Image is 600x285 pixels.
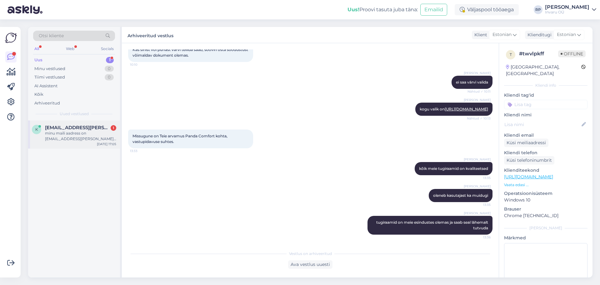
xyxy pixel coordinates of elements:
span: kõik meie tugiraamid on kvaliteetsed [419,166,488,171]
span: [PERSON_NAME] [464,71,491,75]
p: Märkmed [504,235,587,241]
span: Nähtud ✓ 10:11 [467,89,491,94]
div: 1 [106,57,114,63]
span: ei saa värvi valida [456,80,488,84]
div: RP [534,5,542,14]
p: Chrome [TECHNICAL_ID] [504,212,587,219]
div: Klienditugi [525,32,552,38]
a: [URL][DOMAIN_NAME] [504,174,553,180]
span: Uued vestlused [60,111,89,117]
span: [PERSON_NAME] [464,157,491,162]
span: Otsi kliente [39,33,64,39]
a: [URL][DOMAIN_NAME] [445,107,488,111]
span: Estonian [492,31,512,38]
span: 13:36 [467,235,491,240]
p: Vaata edasi ... [504,182,587,188]
button: Emailid [420,4,447,16]
span: k [35,127,38,132]
div: # twvlpkff [519,50,558,58]
span: [PERSON_NAME] [464,98,491,102]
div: Proovi tasuta juba täna: [347,6,418,13]
div: [GEOGRAPHIC_DATA], [GEOGRAPHIC_DATA] [506,64,581,77]
p: Kliendi nimi [504,112,587,118]
div: Kõik [34,91,43,98]
div: [PERSON_NAME] [545,5,589,10]
a: [PERSON_NAME]Invaru OÜ [545,5,596,15]
p: Operatsioonisüsteem [504,190,587,197]
div: Uus [34,57,42,63]
span: 13:33 [130,149,153,153]
img: Askly Logo [5,32,17,44]
div: AI Assistent [34,83,57,89]
div: 0 [105,66,114,72]
p: Kliendi telefon [504,150,587,156]
span: 13:35 [467,202,491,207]
span: 10:10 [130,62,153,67]
span: tugiraamid on meie esindustes olemas ja saab seal lähemalt tutvuda [376,220,489,230]
div: Tiimi vestlused [34,74,65,80]
span: t [510,52,512,57]
span: kaire.kinkar@gmail.com [45,125,110,130]
span: kogu valik on [420,107,488,111]
div: minu maili aadress on [EMAIL_ADDRESS][PERSON_NAME][DOMAIN_NAME] [45,130,116,142]
div: [PERSON_NAME] [504,225,587,231]
input: Lisa tag [504,100,587,109]
p: Kliendi tag'id [504,92,587,99]
div: Minu vestlused [34,66,65,72]
span: Offline [558,50,586,57]
div: Arhiveeritud [34,100,60,106]
div: Küsi meiliaadressi [504,139,548,147]
div: Kliendi info [504,83,587,88]
div: All [33,45,40,53]
p: Windows 10 [504,197,587,203]
span: Vestlus on arhiveeritud [289,251,332,257]
div: Küsi telefoninumbrit [504,156,554,165]
input: Lisa nimi [504,121,580,128]
div: Klient [472,32,487,38]
p: Klienditeekond [504,167,587,174]
span: Nähtud ✓ 10:13 [467,116,491,121]
b: Uus! [347,7,359,13]
div: Invaru OÜ [545,10,589,15]
span: Estonian [557,31,576,38]
span: Missugune on Teie arvamus Panda Comfort kohta, vastupidavuse suhtes. [132,134,228,144]
p: Kliendi email [504,132,587,139]
div: Ava vestlus uuesti [288,260,332,269]
span: 13:35 [467,176,491,180]
div: Socials [100,45,115,53]
p: Brauser [504,206,587,212]
div: 1 [111,125,116,131]
label: Arhiveeritud vestlus [127,31,173,39]
div: 0 [105,74,114,80]
div: Web [65,45,76,53]
span: [PERSON_NAME] [464,211,491,216]
div: [DATE] 17:05 [97,142,116,146]
div: Väljaspool tööaega [455,4,519,15]
span: [PERSON_NAME] [464,184,491,189]
span: oleneb kasutajast ka muidugi [433,193,488,198]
